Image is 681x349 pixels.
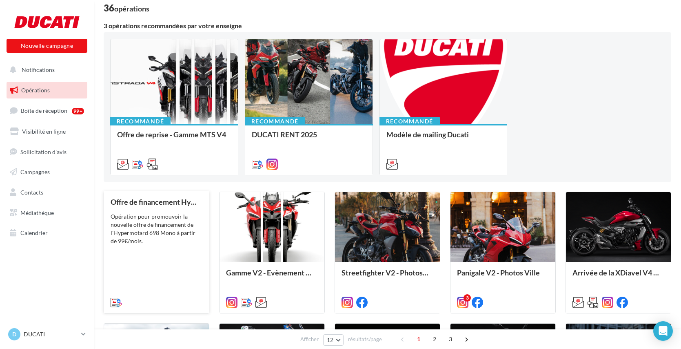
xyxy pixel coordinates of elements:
[226,268,318,285] div: Gamme V2 - Evènement en concession
[342,268,433,285] div: Streetfighter V2 - Photos Ville
[5,61,86,78] button: Notifications
[348,336,382,343] span: résultats/page
[5,102,89,119] a: Boîte de réception99+
[22,66,55,73] span: Notifications
[20,209,54,216] span: Médiathèque
[572,268,664,285] div: Arrivée de la XDiavel V4 en concession
[428,333,441,346] span: 2
[114,5,149,12] div: opérations
[20,168,50,175] span: Campagnes
[5,123,89,140] a: Visibilité en ligne
[327,337,334,343] span: 12
[444,333,457,346] span: 3
[104,22,671,29] div: 3 opérations recommandées par votre enseigne
[412,333,425,346] span: 1
[300,336,319,343] span: Afficher
[386,130,501,147] div: Modèle de mailing Ducati
[245,117,305,126] div: Recommandé
[457,268,549,285] div: Panigale V2 - Photos Ville
[7,327,87,342] a: D DUCATI
[20,229,48,236] span: Calendrier
[379,117,440,126] div: Recommandé
[653,321,673,341] div: Open Intercom Messenger
[104,4,149,13] div: 36
[5,163,89,181] a: Campagnes
[21,107,67,114] span: Boîte de réception
[12,330,16,338] span: D
[5,82,89,99] a: Opérations
[252,130,366,147] div: DUCATI RENT 2025
[323,334,344,346] button: 12
[5,224,89,242] a: Calendrier
[110,117,171,126] div: Recommandé
[24,330,78,338] p: DUCATI
[20,148,67,155] span: Sollicitation d'avis
[72,108,84,114] div: 99+
[464,294,471,302] div: 3
[111,198,202,206] div: Offre de financement Hypermotard 698 Mono
[20,189,43,196] span: Contacts
[21,87,50,94] span: Opérations
[111,213,202,245] div: Opération pour promouvoir la nouvelle offre de financement de l'Hypermotard 698 Mono à partir de ...
[5,143,89,161] a: Sollicitation d'avis
[5,204,89,221] a: Médiathèque
[117,130,231,147] div: Offre de reprise - Gamme MTS V4
[22,128,66,135] span: Visibilité en ligne
[5,184,89,201] a: Contacts
[7,39,87,53] button: Nouvelle campagne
